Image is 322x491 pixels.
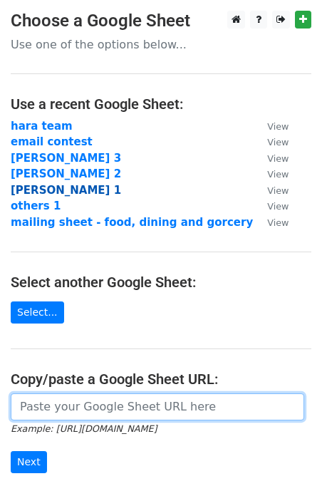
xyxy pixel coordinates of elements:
small: View [267,185,289,196]
a: View [253,200,289,212]
a: hara team [11,120,73,133]
a: View [253,216,289,229]
a: email contest [11,135,93,148]
a: others 1 [11,200,61,212]
a: View [253,135,289,148]
a: [PERSON_NAME] 3 [11,152,121,165]
input: Next [11,451,47,473]
p: Use one of the options below... [11,37,311,52]
h4: Select another Google Sheet: [11,274,311,291]
a: View [253,184,289,197]
a: Select... [11,301,64,324]
small: View [267,169,289,180]
a: View [253,152,289,165]
small: View [267,137,289,148]
small: View [267,217,289,228]
input: Paste your Google Sheet URL here [11,393,304,420]
small: View [267,121,289,132]
h3: Choose a Google Sheet [11,11,311,31]
small: View [267,153,289,164]
a: mailing sheet - food, dining and gorcery [11,216,253,229]
small: View [267,201,289,212]
h4: Use a recent Google Sheet: [11,95,311,113]
h4: Copy/paste a Google Sheet URL: [11,371,311,388]
small: Example: [URL][DOMAIN_NAME] [11,423,157,434]
a: View [253,120,289,133]
a: [PERSON_NAME] 2 [11,167,121,180]
iframe: Chat Widget [251,423,322,491]
a: View [253,167,289,180]
a: [PERSON_NAME] 1 [11,184,121,197]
